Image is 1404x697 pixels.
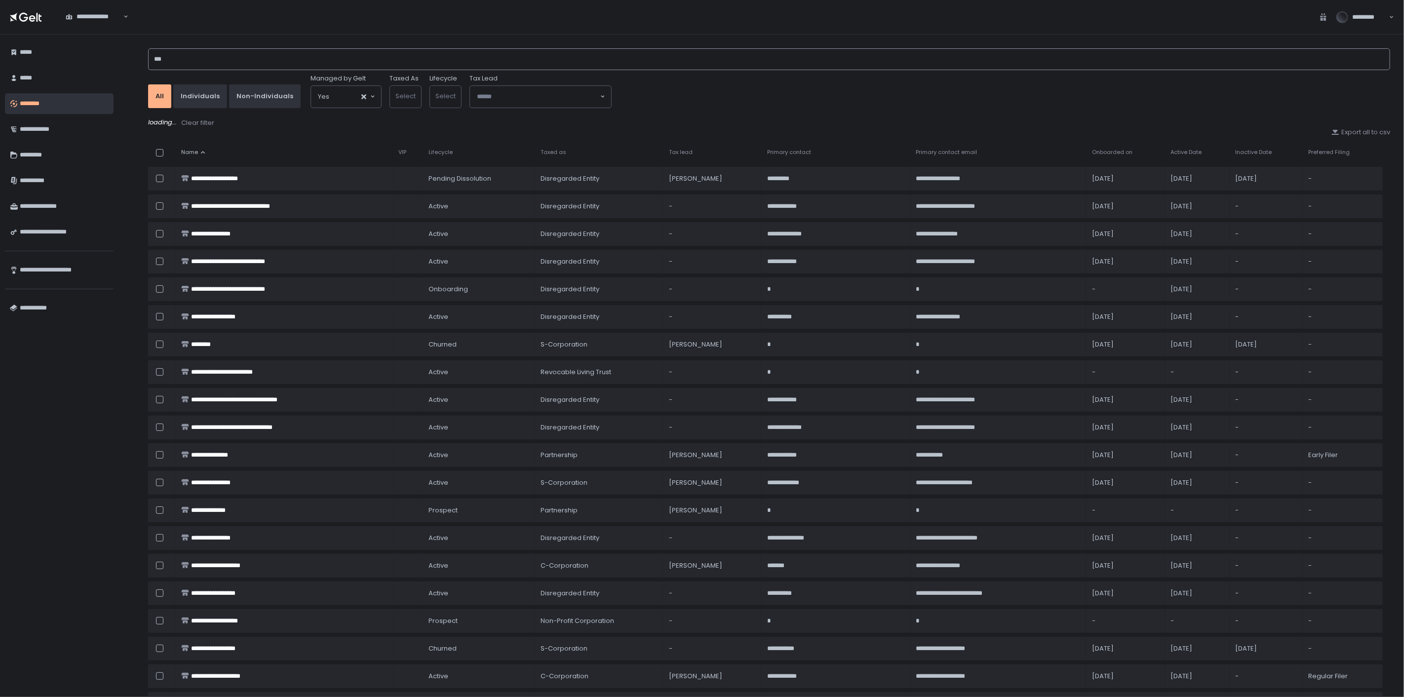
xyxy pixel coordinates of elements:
div: - [1171,506,1224,515]
span: active [429,534,448,542]
div: Non-Individuals [236,92,293,101]
div: - [1236,589,1297,598]
div: - [1308,174,1377,183]
button: Clear filter [181,118,215,128]
div: S-Corporation [541,340,658,349]
div: [DATE] [1171,589,1224,598]
div: - [1236,395,1297,404]
div: [DATE] [1092,395,1159,404]
div: - [669,368,756,377]
div: Disregarded Entity [541,534,658,542]
div: [DATE] [1092,644,1159,653]
span: Onboarded on [1092,149,1132,156]
div: [DATE] [1171,395,1224,404]
div: [DATE] [1092,202,1159,211]
div: Disregarded Entity [541,285,658,294]
div: - [1236,451,1297,460]
div: [DATE] [1092,174,1159,183]
div: Disregarded Entity [541,174,658,183]
div: [PERSON_NAME] [669,174,756,183]
button: Export all to csv [1331,128,1390,137]
div: [DATE] [1236,340,1297,349]
div: [DATE] [1092,589,1159,598]
div: [DATE] [1171,561,1224,570]
span: churned [429,644,457,653]
span: active [429,589,448,598]
div: - [1308,617,1377,625]
span: active [429,202,448,211]
div: Early Filer [1308,451,1377,460]
div: [DATE] [1092,561,1159,570]
span: Yes [318,92,329,102]
span: active [429,395,448,404]
div: - [1092,368,1159,377]
span: Name [181,149,198,156]
div: - [1092,506,1159,515]
div: - [669,257,756,266]
div: - [1308,340,1377,349]
div: [DATE] [1092,230,1159,238]
span: Tax Lead [469,74,498,83]
span: Lifecycle [429,149,453,156]
div: - [1308,312,1377,321]
div: - [1308,285,1377,294]
div: [DATE] [1092,340,1159,349]
span: Primary contact email [916,149,977,156]
div: [DATE] [1171,644,1224,653]
div: - [1308,423,1377,432]
span: active [429,257,448,266]
div: Disregarded Entity [541,202,658,211]
span: active [429,478,448,487]
span: prospect [429,506,458,515]
div: - [1236,534,1297,542]
div: Search for option [470,86,611,108]
div: Search for option [311,86,381,108]
div: [DATE] [1171,230,1224,238]
div: All [156,92,164,101]
div: Disregarded Entity [541,423,658,432]
input: Search for option [66,21,122,31]
div: [DATE] [1171,312,1224,321]
span: Select [435,91,456,101]
div: [PERSON_NAME] [669,561,756,570]
div: [DATE] [1171,672,1224,681]
div: [DATE] [1092,312,1159,321]
div: [DATE] [1171,340,1224,349]
div: loading... [148,118,1390,128]
div: C-Corporation [541,672,658,681]
div: - [669,534,756,542]
div: - [1236,617,1297,625]
div: - [1308,644,1377,653]
div: [DATE] [1171,174,1224,183]
span: Tax lead [669,149,693,156]
div: - [1308,561,1377,570]
div: - [669,617,756,625]
div: [PERSON_NAME] [669,506,756,515]
span: active [429,368,448,377]
div: - [1236,257,1297,266]
button: All [148,84,171,108]
div: [DATE] [1092,423,1159,432]
div: Partnership [541,451,658,460]
div: [DATE] [1171,423,1224,432]
div: - [669,423,756,432]
span: Taxed as [541,149,566,156]
div: - [1236,672,1297,681]
span: Preferred Filing [1308,149,1350,156]
label: Taxed As [390,74,419,83]
div: - [669,312,756,321]
div: [DATE] [1236,644,1297,653]
div: - [1308,257,1377,266]
div: - [669,589,756,598]
div: - [1236,230,1297,238]
span: Active Date [1171,149,1202,156]
div: [DATE] [1092,672,1159,681]
div: - [1171,368,1224,377]
span: VIP [399,149,407,156]
div: Clear filter [181,118,214,127]
div: Disregarded Entity [541,395,658,404]
div: - [1236,561,1297,570]
div: [DATE] [1171,451,1224,460]
button: Clear Selected [361,94,366,99]
div: Non-Profit Corporation [541,617,658,625]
